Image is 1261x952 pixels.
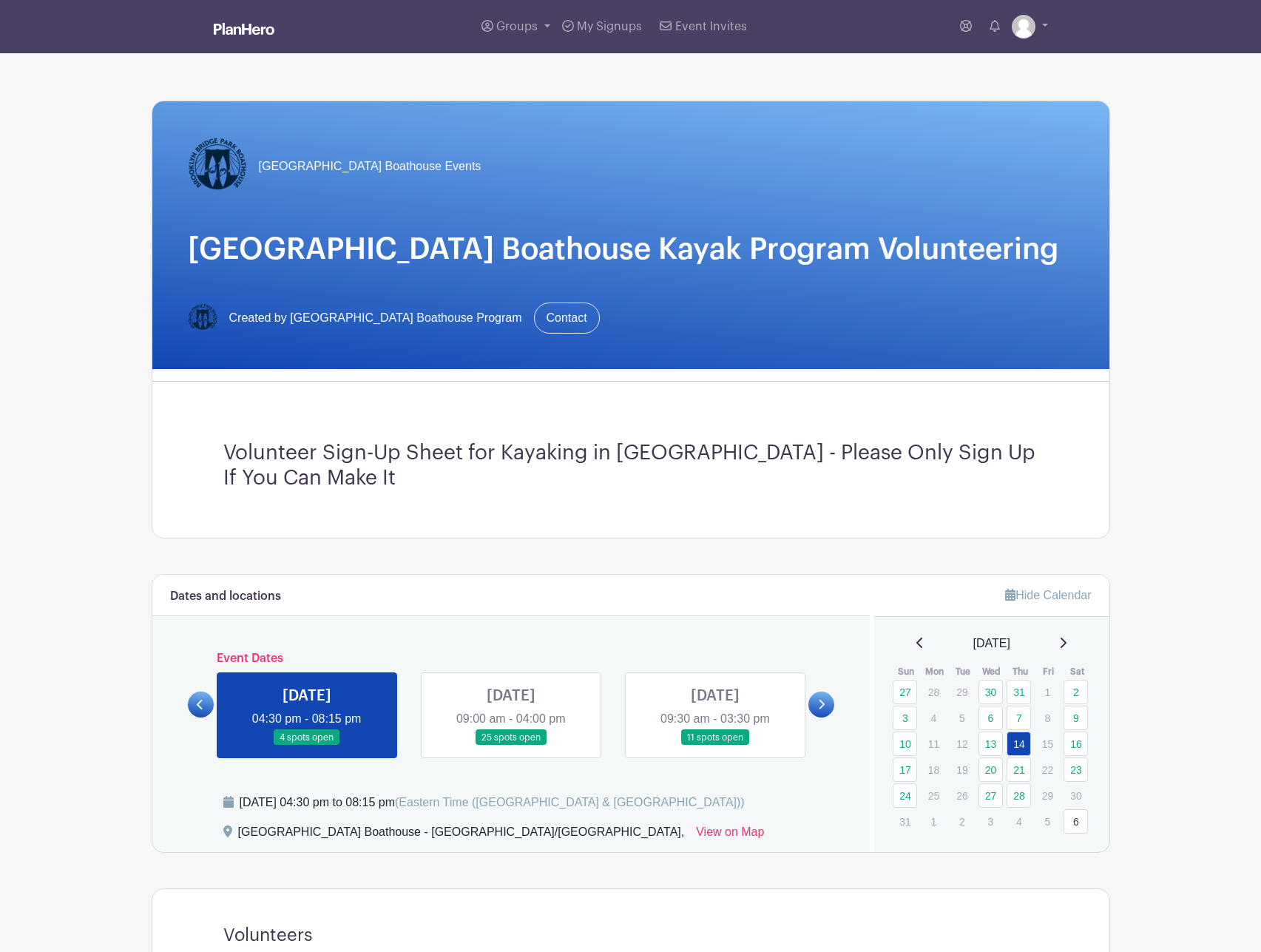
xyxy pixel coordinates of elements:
p: 26 [950,784,974,807]
th: Mon [921,664,950,679]
img: Logo-Title.png [188,137,247,196]
a: 6 [978,706,1003,730]
p: 5 [1035,810,1060,833]
p: 12 [950,732,974,755]
a: 23 [1064,757,1088,782]
p: 28 [922,681,946,703]
p: 29 [950,681,974,703]
p: 31 [893,810,917,833]
h1: [GEOGRAPHIC_DATA] Boathouse Kayak Program Volunteering [188,232,1074,267]
p: 19 [950,758,974,781]
span: Created by [GEOGRAPHIC_DATA] Boathouse Program [229,309,522,327]
p: 29 [1035,784,1060,807]
p: 2 [950,810,974,833]
h6: Event Dates [214,652,809,666]
img: logo_white-6c42ec7e38ccf1d336a20a19083b03d10ae64f83f12c07503d8b9e83406b4c7d.svg [214,23,274,35]
th: Tue [949,664,978,679]
img: default-ce2991bfa6775e67f084385cd625a349d9dcbb7a52a09fb2fda1e96e2d18dcdb.png [1012,15,1035,38]
p: 5 [950,706,974,729]
th: Thu [1006,664,1035,679]
a: 21 [1007,757,1031,782]
p: 1 [1035,681,1060,703]
p: 8 [1035,706,1060,729]
a: 13 [978,732,1003,756]
a: 9 [1064,706,1088,730]
a: 20 [978,757,1003,782]
th: Fri [1035,664,1064,679]
a: Contact [534,303,600,334]
span: Event Invites [675,21,747,33]
p: 25 [922,784,946,807]
div: [GEOGRAPHIC_DATA] Boathouse - [GEOGRAPHIC_DATA]/[GEOGRAPHIC_DATA], [238,823,685,847]
p: 22 [1035,758,1060,781]
th: Wed [978,664,1007,679]
span: Groups [496,21,538,33]
a: 16 [1064,732,1088,756]
span: [DATE] [973,635,1010,652]
p: 11 [922,732,946,755]
th: Sat [1063,664,1092,679]
p: 1 [922,810,946,833]
a: 17 [893,757,917,782]
a: 14 [1007,732,1031,756]
div: [DATE] 04:30 pm to 08:15 pm [240,794,745,811]
a: 27 [893,680,917,704]
a: 28 [1007,783,1031,808]
a: 2 [1064,680,1088,704]
p: 18 [922,758,946,781]
h3: Volunteer Sign-Up Sheet for Kayaking in [GEOGRAPHIC_DATA] - Please Only Sign Up If You Can Make It [223,441,1038,490]
a: View on Map [696,823,764,847]
a: 27 [978,783,1003,808]
span: (Eastern Time ([GEOGRAPHIC_DATA] & [GEOGRAPHIC_DATA])) [395,796,745,808]
img: Logo-Title.png [188,303,217,333]
span: [GEOGRAPHIC_DATA] Boathouse Events [259,158,481,175]
a: 24 [893,783,917,808]
a: 6 [1064,809,1088,834]
p: 3 [978,810,1003,833]
a: 10 [893,732,917,756]
th: Sun [892,664,921,679]
p: 30 [1064,784,1088,807]
p: 15 [1035,732,1060,755]
p: 4 [922,706,946,729]
a: 31 [1007,680,1031,704]
span: My Signups [577,21,642,33]
h6: Dates and locations [170,590,281,604]
p: 4 [1007,810,1031,833]
h4: Volunteers [223,925,313,946]
a: 7 [1007,706,1031,730]
a: Hide Calendar [1005,589,1091,601]
a: 3 [893,706,917,730]
a: 30 [978,680,1003,704]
